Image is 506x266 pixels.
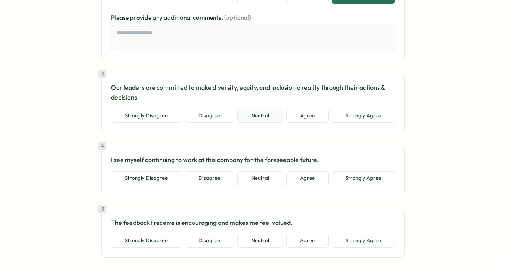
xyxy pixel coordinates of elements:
[164,14,193,21] span: additional
[185,234,234,248] button: Disagree
[111,234,181,248] button: Strongly Disagree
[185,171,234,185] button: Disagree
[332,171,395,185] button: Strongly Agree
[332,234,395,248] button: Strongly Agree
[111,218,395,228] p: The feedback I receive is encouraging and makes me feel valued.
[111,14,130,21] span: Please
[286,109,329,123] button: Agree
[111,83,395,102] p: Our leaders are committed to make diversity, equity, and inclusion a reality through their action...
[286,171,329,185] button: Agree
[98,142,106,150] div: 4
[286,234,329,248] button: Agree
[332,109,395,123] button: Strongly Agree
[185,109,234,123] button: Disagree
[193,14,224,21] span: comments.
[111,155,395,165] p: I see myself continuing to work at this company for the foreseeable future.
[237,109,283,123] button: Neutral
[153,14,164,21] span: any
[98,205,106,213] div: 5
[237,234,283,248] button: Neutral
[237,171,283,185] button: Neutral
[130,14,153,21] span: provide
[111,109,181,123] button: Strongly Disagree
[98,70,106,78] div: 3
[111,171,181,185] button: Strongly Disagree
[224,14,251,21] span: (optional)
